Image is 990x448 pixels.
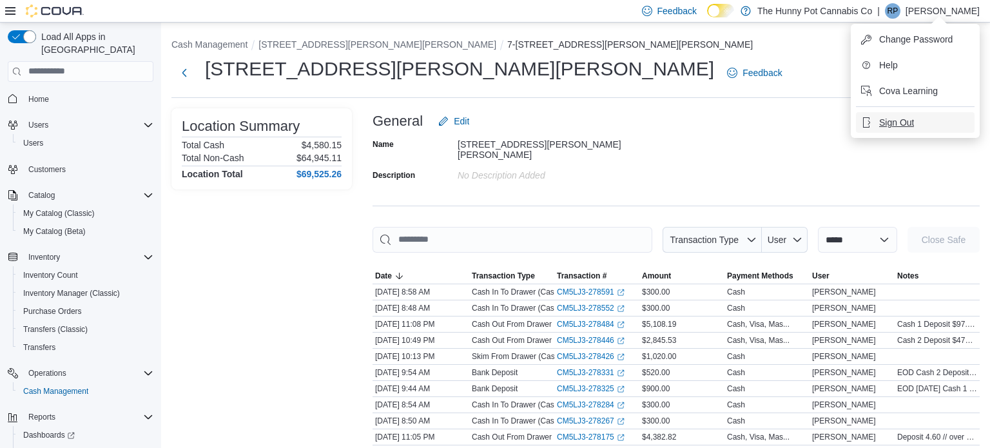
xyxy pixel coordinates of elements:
span: Load All Apps in [GEOGRAPHIC_DATA] [36,30,153,56]
svg: External link [617,369,625,377]
h6: Total Cash [182,140,224,150]
span: Home [23,91,153,107]
span: Purchase Orders [18,304,153,319]
nav: An example of EuiBreadcrumbs [171,38,980,54]
span: Cova Learning [879,84,938,97]
button: Reports [3,408,159,426]
span: Operations [28,368,66,378]
a: My Catalog (Classic) [18,206,100,221]
span: Sign Out [879,116,914,129]
div: [DATE] 8:50 AM [373,413,469,429]
span: Amount [642,271,671,281]
svg: External link [617,353,625,361]
span: Cash 1 Deposit $97.05 (+0.59) [897,319,977,329]
span: $900.00 [642,384,670,394]
button: Transaction Type [469,268,554,284]
span: Close Safe [922,233,966,246]
p: Cash In To Drawer (Cash 2) [472,287,568,297]
a: CM5LJ3-278446External link [557,335,625,346]
span: [PERSON_NAME] [812,432,876,442]
span: Reports [23,409,153,425]
span: Inventory Manager (Classic) [18,286,153,301]
span: $1,020.00 [642,351,676,362]
a: CM5LJ3-278552External link [557,303,625,313]
button: Inventory Manager (Classic) [13,284,159,302]
p: | [877,3,880,19]
p: Cash Out From Drawer (Cash 1) [472,432,583,442]
span: Transfers (Classic) [18,322,153,337]
a: Home [23,92,54,107]
div: [DATE] 9:54 AM [373,365,469,380]
a: Transfers (Classic) [18,322,93,337]
span: Transfers (Classic) [23,324,88,335]
p: $64,945.11 [296,153,342,163]
span: Feedback [742,66,782,79]
button: Next [171,60,197,86]
a: CM5LJ3-278175External link [557,432,625,442]
span: My Catalog (Classic) [18,206,153,221]
div: [DATE] 10:49 PM [373,333,469,348]
button: Help [856,55,975,75]
button: Cash Management [171,39,247,50]
button: Transaction Type [663,227,762,253]
svg: External link [617,418,625,425]
a: My Catalog (Beta) [18,224,91,239]
span: Transaction # [557,271,607,281]
h6: Total Non-Cash [182,153,244,163]
p: Cash In To Drawer (Cash 2) [472,400,568,410]
span: Users [23,117,153,133]
a: CM5LJ3-278325External link [557,384,625,394]
span: [PERSON_NAME] [812,384,876,394]
span: Purchase Orders [23,306,82,317]
button: Close Safe [907,227,980,253]
span: [PERSON_NAME] [812,367,876,378]
button: Transfers [13,338,159,356]
span: My Catalog (Classic) [23,208,95,219]
span: Help [879,59,898,72]
div: Cash [727,287,745,297]
a: Inventory Count [18,268,83,283]
button: 7-[STREET_ADDRESS][PERSON_NAME][PERSON_NAME] [507,39,753,50]
span: Reports [28,412,55,422]
a: CM5LJ3-278484External link [557,319,625,329]
button: User [810,268,895,284]
a: CM5LJ3-278331External link [557,367,625,378]
span: $520.00 [642,367,670,378]
div: [DATE] 9:44 AM [373,381,469,396]
button: Reports [23,409,61,425]
span: Inventory Manager (Classic) [23,288,120,298]
span: Dashboards [23,430,75,440]
button: Home [3,90,159,108]
svg: External link [617,402,625,409]
span: $300.00 [642,287,670,297]
span: Cash 2 Deposit $478.75 (-0.25) [897,335,977,346]
span: Date [375,271,392,281]
button: Amount [639,268,724,284]
span: [PERSON_NAME] [812,351,876,362]
span: $5,108.19 [642,319,676,329]
span: [PERSON_NAME] [812,400,876,410]
div: Roger Pease [885,3,900,19]
h4: $69,525.26 [296,169,342,179]
div: [STREET_ADDRESS][PERSON_NAME][PERSON_NAME] [458,134,630,160]
span: Customers [23,161,153,177]
input: Dark Mode [707,4,734,17]
p: Cash In To Drawer (Cash 1) [472,303,568,313]
p: $4,580.15 [302,140,342,150]
span: [PERSON_NAME] [812,335,876,346]
h3: Location Summary [182,119,300,134]
button: Users [3,116,159,134]
svg: External link [617,434,625,442]
button: My Catalog (Classic) [13,204,159,222]
p: Cash Out From Drawer (Cash 1) [472,319,583,329]
button: Inventory [3,248,159,266]
span: $300.00 [642,400,670,410]
span: Customers [28,164,66,175]
p: The Hunny Pot Cannabis Co [757,3,872,19]
p: Cash Out From Drawer (Cash 2) [472,335,583,346]
span: $300.00 [642,303,670,313]
div: Cash, Visa, Mas... [727,432,790,442]
p: Skim From Drawer (Cash 1) [472,351,568,362]
div: [DATE] 8:58 AM [373,284,469,300]
span: Notes [897,271,918,281]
